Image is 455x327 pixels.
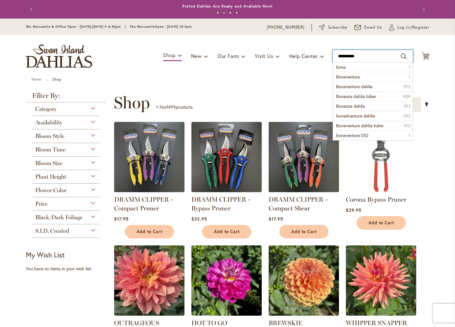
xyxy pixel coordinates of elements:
[163,52,175,58] span: Shop
[336,123,384,129] span: Bonaventure dahlia tuber
[346,311,416,317] a: WHIPPER SNAPPER
[168,104,176,110] span: 499
[336,83,372,89] span: Bonaventure dahlia
[336,113,375,119] span: bonadventure dahlia
[114,311,184,317] a: OUTRAGEOUS
[191,53,201,59] span: New
[346,122,416,192] img: Corona Bypass Pruner
[346,187,416,193] a: Corona Bypass Pruner
[182,4,273,9] a: Potted Dahlias Are Ready and Available Now!
[35,160,62,167] span: Bloom Size
[26,92,106,102] strong: Filter By:
[191,311,262,317] a: HOT TO GO
[364,24,382,31] span: Email Us
[397,24,429,31] span: Log In/Register
[26,266,110,272] div: You have no items in your wish list.
[156,104,158,110] span: 1
[114,187,184,193] a: DRAMM CLIPPER - Compact Pruner
[218,53,239,59] span: Our Farm
[289,53,318,59] span: Help Center
[125,225,174,238] button: Add to Cart
[409,64,411,70] span: 1
[403,93,411,100] span: 409
[369,220,394,226] span: Add to Cart
[214,229,240,234] span: Add to Cart
[346,207,361,213] span: $29.95
[336,74,360,80] span: Bonaventure
[403,113,411,119] span: 392
[291,229,317,234] span: Add to Cart
[404,123,411,129] span: 410
[52,77,61,82] strong: Shop
[26,44,92,68] a: store logo
[336,132,368,138] span: bonaventure 052
[354,24,382,31] a: Email Us
[403,83,411,90] span: 393
[269,122,339,192] img: DRAMM CLIPPER - Compact Shear
[236,12,238,14] button: 4 of 4
[35,119,62,126] span: Availability
[357,216,406,230] button: Add to Cart
[269,216,283,222] span: $17.95
[346,196,406,203] a: Corona Bypass Pruner
[389,24,429,31] a: Log In/Register
[336,93,376,99] span: Bonanza dahlia tuber
[346,245,416,316] img: WHIPPER SNAPPER
[202,225,251,238] button: Add to Cart
[346,319,407,327] a: WHIPPER SNAPPER
[269,319,302,327] a: BREWSKIE
[229,12,231,14] button: 3 of 4
[191,245,262,316] img: HOT TO GO
[114,245,184,316] img: OUTRAGEOUS
[417,3,429,16] button: Next
[35,106,57,112] span: Category
[35,187,67,194] span: Flower Color
[223,12,225,14] button: 2 of 4
[279,225,329,238] button: Add to Cart
[409,132,411,139] span: 1
[255,53,273,59] span: Visit Us
[409,74,411,80] span: 1
[114,93,150,112] span: Shop
[114,216,129,222] span: $17.95
[269,311,339,317] a: BREWSKIE
[328,24,348,31] span: Subscribe
[26,25,155,29] span: The Mercantile & Office Open - [DATE]-[DATE] 9-4:30pm / The Mercantile
[403,103,411,109] span: 392
[191,216,207,222] span: $32.95
[35,173,66,180] span: Plant Height
[336,103,365,109] span: Bonanza dahlia
[319,24,347,31] a: Subscribe
[32,77,41,82] a: Home
[191,187,262,193] a: DRAMM CLIPPER - Bypass Pruner
[269,187,339,193] a: DRAMM CLIPPER - Compact Shear
[5,305,22,322] iframe: Launch Accessibility Center
[26,3,38,16] button: Previous
[114,122,184,192] img: DRAMM CLIPPER - Compact Pruner
[155,25,192,29] span: Open - [DATE] 10-3pm
[114,196,173,212] a: DRAMM CLIPPER - Compact Pruner
[35,133,64,140] span: Bloom Style
[336,64,346,70] span: bona
[35,214,83,221] span: Black/Dark Foliage
[35,200,48,207] span: Price
[35,146,66,153] span: Bloom Time
[26,250,65,259] strong: My Wish List
[160,104,164,110] span: 16
[191,122,262,192] img: DRAMM CLIPPER - Bypass Pruner
[156,102,193,112] p: - of products
[401,51,406,61] button: Search
[217,12,219,14] button: 1 of 4
[191,196,250,212] a: DRAMM CLIPPER - Bypass Pruner
[114,319,159,327] a: OUTRAGEOUS
[191,319,227,327] a: HOT TO GO
[267,24,305,31] a: [PHONE_NUMBER]
[269,245,339,316] img: BREWSKIE
[35,227,69,234] span: S.I.D. Created
[269,196,327,212] a: DRAMM CLIPPER - Compact Shear
[137,229,163,234] span: Add to Cart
